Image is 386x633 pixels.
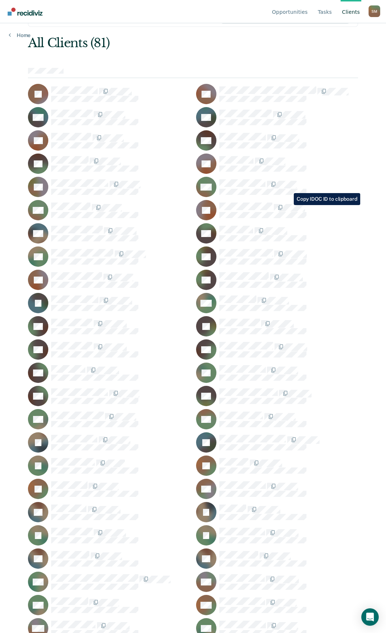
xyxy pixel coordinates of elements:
[28,36,292,50] div: All Clients (81)
[369,5,380,17] div: S M
[9,32,31,38] a: Home
[361,608,379,626] div: Open Intercom Messenger
[8,8,42,16] img: Recidiviz
[369,5,380,17] button: Profile dropdown button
